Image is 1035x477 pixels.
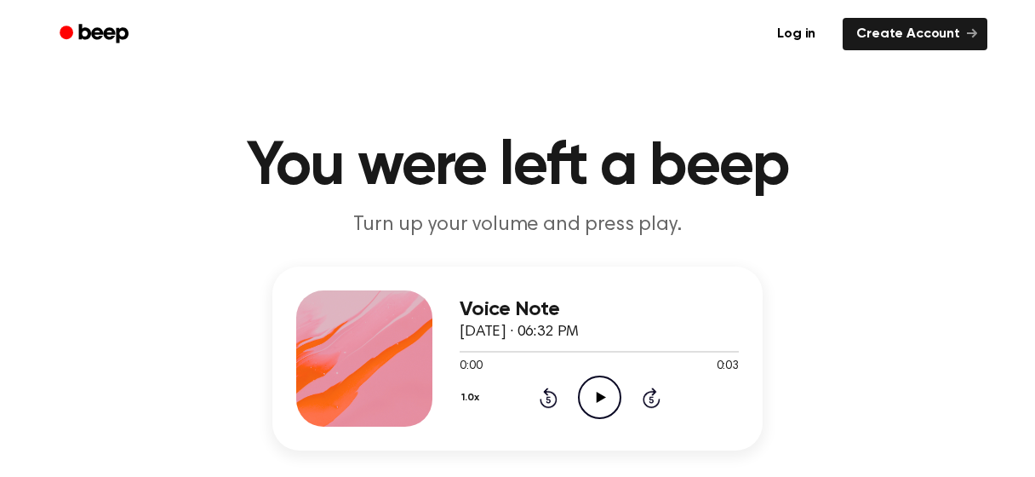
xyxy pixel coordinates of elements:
[460,298,739,321] h3: Voice Note
[460,325,579,340] span: [DATE] · 06:32 PM
[82,136,953,198] h1: You were left a beep
[843,18,987,50] a: Create Account
[717,358,739,376] span: 0:03
[760,14,832,54] a: Log in
[460,358,482,376] span: 0:00
[48,18,144,51] a: Beep
[191,211,844,239] p: Turn up your volume and press play.
[460,383,485,412] button: 1.0x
